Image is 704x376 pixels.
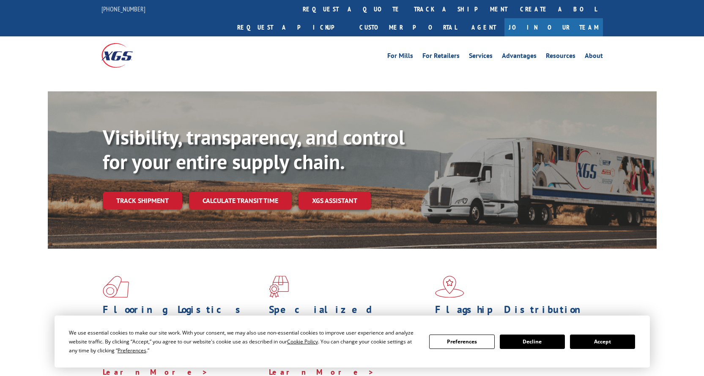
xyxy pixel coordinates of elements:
h1: Flooring Logistics Solutions [103,305,263,329]
a: [PHONE_NUMBER] [101,5,145,13]
div: Cookie Consent Prompt [55,316,650,368]
a: Track shipment [103,192,182,209]
a: Agent [463,18,504,36]
a: About [585,52,603,62]
a: Request a pickup [231,18,353,36]
h1: Flagship Distribution Model [435,305,595,329]
a: XGS ASSISTANT [299,192,371,210]
a: Advantages [502,52,537,62]
a: For Mills [387,52,413,62]
a: Calculate transit time [189,192,292,210]
a: Resources [546,52,575,62]
a: For Retailers [422,52,460,62]
span: Cookie Policy [287,338,318,345]
div: We use essential cookies to make our site work. With your consent, we may also use non-essential ... [69,328,419,355]
button: Accept [570,335,635,349]
b: Visibility, transparency, and control for your entire supply chain. [103,124,405,175]
a: Services [469,52,493,62]
span: Preferences [118,347,146,354]
a: Customer Portal [353,18,463,36]
button: Preferences [429,335,494,349]
img: xgs-icon-focused-on-flooring-red [269,276,289,298]
img: xgs-icon-total-supply-chain-intelligence-red [103,276,129,298]
h1: Specialized Freight Experts [269,305,429,329]
button: Decline [500,335,565,349]
img: xgs-icon-flagship-distribution-model-red [435,276,464,298]
a: Join Our Team [504,18,603,36]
